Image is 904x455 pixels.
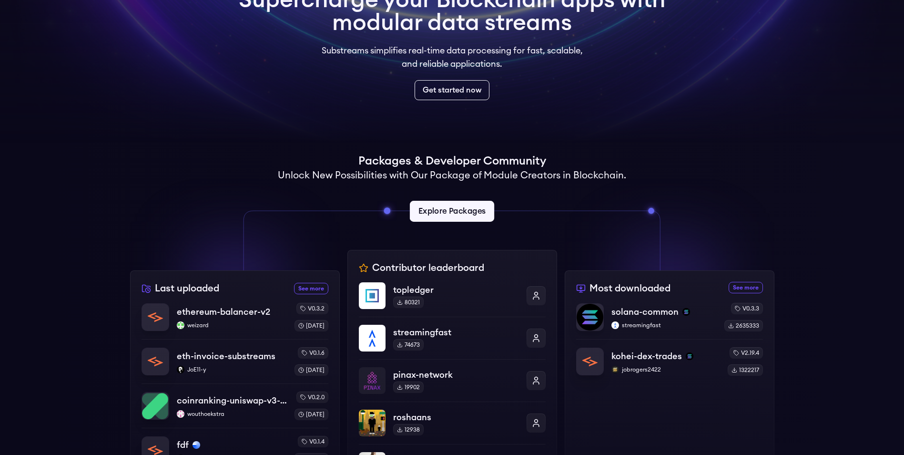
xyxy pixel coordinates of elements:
[359,359,546,402] a: pinax-networkpinax-network19902
[728,364,763,376] div: 1322217
[576,339,763,376] a: kohei-dex-tradeskohei-dex-tradessolanajobrogers2422jobrogers2422v2.19.41322217
[278,169,626,182] h2: Unlock New Possibilities with Our Package of Module Creators in Blockchain.
[294,283,328,294] a: See more recently uploaded packages
[177,410,184,418] img: wouthoekstra
[358,154,546,169] h1: Packages & Developer Community
[142,303,328,339] a: ethereum-balancer-v2ethereum-balancer-v2weizardweizardv0.3.2[DATE]
[393,368,519,382] p: pinax-network
[295,364,328,376] div: [DATE]
[298,436,328,447] div: v0.1.4
[415,80,489,100] a: Get started now
[177,366,287,373] p: JoE11-y
[393,382,424,393] div: 19902
[295,409,328,420] div: [DATE]
[177,438,189,452] p: fdf
[611,366,619,373] img: jobrogers2422
[393,424,424,435] div: 12938
[577,348,603,375] img: kohei-dex-trades
[315,44,589,71] p: Substreams simplifies real-time data processing for fast, scalable, and reliable applications.
[142,348,169,375] img: eth-invoice-substreams
[359,410,386,436] img: roshaans
[177,350,275,363] p: eth-invoice-substreams
[724,320,763,331] div: 2635333
[359,325,386,352] img: streamingfast
[393,411,519,424] p: roshaans
[359,402,546,444] a: roshaansroshaans12938
[142,383,328,428] a: coinranking-uniswap-v3-forkscoinranking-uniswap-v3-forkswouthoekstrawouthoekstrav0.2.0[DATE]
[686,352,693,360] img: solana
[177,321,287,329] p: weizard
[177,410,287,418] p: wouthoekstra
[296,303,328,314] div: v0.3.2
[296,392,328,403] div: v0.2.0
[193,441,200,449] img: base
[730,347,763,359] div: v2.19.4
[577,304,603,331] img: solana-common
[359,367,386,394] img: pinax-network
[295,320,328,331] div: [DATE]
[731,303,763,314] div: v0.3.3
[393,339,424,351] div: 74673
[177,394,287,407] p: coinranking-uniswap-v3-forks
[177,366,184,373] img: JoE11-y
[142,393,169,419] img: coinranking-uniswap-v3-forks
[359,317,546,359] a: streamingfaststreamingfast74673
[142,304,169,331] img: ethereum-balancer-v2
[410,201,494,222] a: Explore Packages
[393,297,424,308] div: 80321
[393,326,519,339] p: streamingfast
[611,305,679,319] p: solana-common
[611,350,682,363] p: kohei-dex-trades
[177,305,270,319] p: ethereum-balancer-v2
[576,303,763,339] a: solana-commonsolana-commonsolanastreamingfaststreamingfastv0.3.32635333
[359,282,386,309] img: topledger
[177,321,184,329] img: weizard
[729,282,763,293] a: See more most downloaded packages
[611,366,720,373] p: jobrogers2422
[359,282,546,317] a: topledgertopledger80321
[682,308,690,316] img: solana
[142,339,328,383] a: eth-invoice-substreamseth-invoice-substreamsJoE11-yJoE11-yv0.1.6[DATE]
[393,283,519,297] p: topledger
[611,321,717,329] p: streamingfast
[611,321,619,329] img: streamingfast
[298,347,328,359] div: v0.1.6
